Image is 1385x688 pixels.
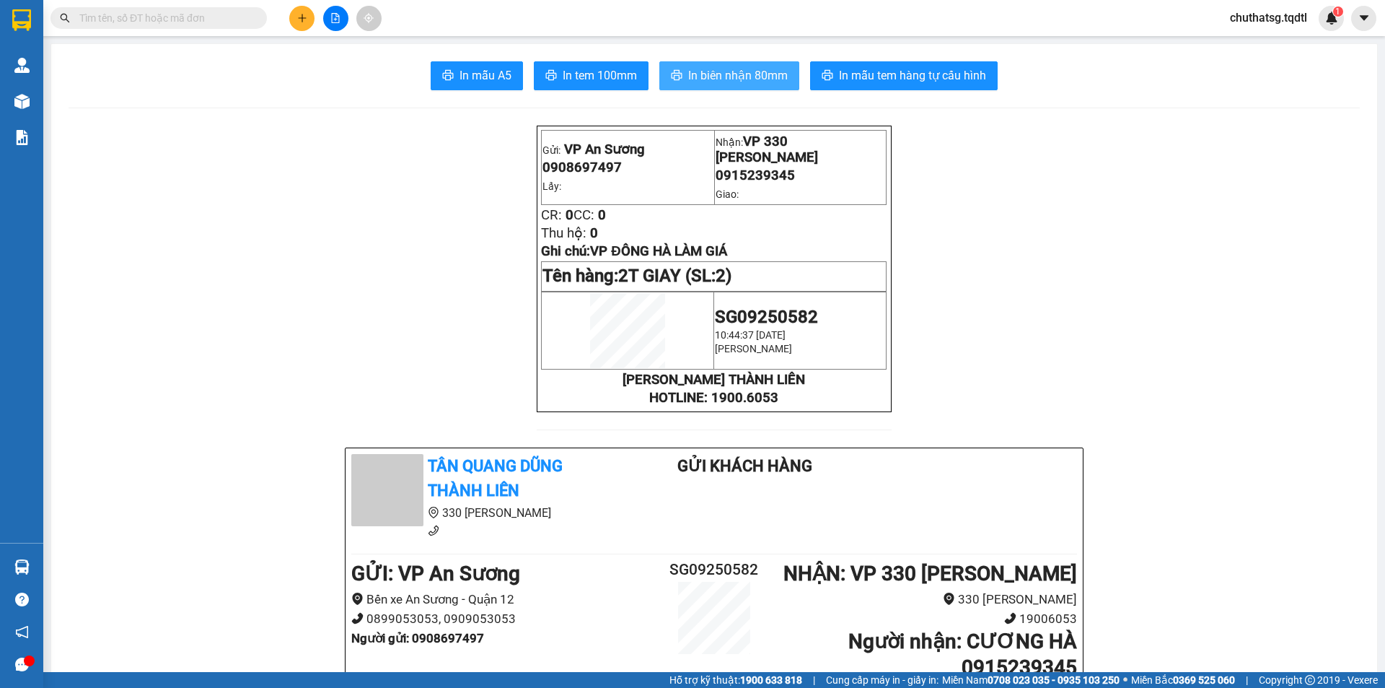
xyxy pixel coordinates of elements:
span: environment [943,593,955,605]
h2: SG09250582 [654,558,775,582]
strong: 0708 023 035 - 0935 103 250 [988,674,1120,686]
span: 0 [598,207,606,223]
span: search [60,13,70,23]
span: [PERSON_NAME] [715,343,792,354]
span: phone [1004,612,1016,624]
span: 2T GIAY (SL: [618,266,731,286]
span: VP 330 [PERSON_NAME] [716,134,818,165]
span: In tem 100mm [563,66,637,84]
span: VP An Sương [564,141,645,157]
span: 0 [566,207,573,223]
span: Miền Nam [942,672,1120,688]
span: printer [671,69,682,83]
button: printerIn mẫu tem hàng tự cấu hình [810,61,998,90]
li: 330 [PERSON_NAME] [351,504,620,522]
strong: 0369 525 060 [1173,674,1235,686]
span: environment [428,507,439,518]
b: Gửi khách hàng [677,457,812,475]
span: In biên nhận 80mm [688,66,788,84]
b: GỬI : VP An Sương [351,562,520,585]
span: SG09250582 [715,307,818,327]
span: message [15,658,29,671]
span: chuthatsg.tqdtl [1218,9,1319,27]
span: Cung cấp máy in - giấy in: [826,672,938,688]
img: warehouse-icon [14,559,30,575]
span: printer [545,69,557,83]
span: printer [442,69,454,83]
sup: 1 [1333,6,1343,17]
span: 2) [716,266,731,286]
button: printerIn mẫu A5 [431,61,523,90]
span: ⚪️ [1123,677,1127,683]
span: aim [364,13,374,23]
b: NHẬN : VP 330 [PERSON_NAME] [783,562,1077,585]
b: Người gửi : 0908697497 [351,631,484,645]
p: Nhận: [716,134,886,165]
span: Hỗ trợ kỹ thuật: [669,672,802,688]
li: 0899053053, 0909053053 [351,609,654,629]
button: caret-down [1351,6,1376,31]
span: question-circle [15,593,29,606]
span: notification [15,625,29,639]
span: 0 [590,225,598,241]
span: Miền Bắc [1131,672,1235,688]
span: | [813,672,815,688]
strong: 1900 633 818 [740,674,802,686]
span: 10:44:37 [DATE] [715,329,786,341]
span: 0908697497 [542,160,622,175]
strong: HOTLINE: 1900.6053 [649,390,778,406]
span: environment [351,593,364,605]
button: plus [289,6,315,31]
img: icon-new-feature [1325,12,1338,25]
span: Lấy: [542,180,561,192]
button: printerIn tem 100mm [534,61,648,90]
span: file-add [330,13,340,23]
span: | [1246,672,1248,688]
span: caret-down [1358,12,1371,25]
img: warehouse-icon [14,58,30,73]
li: 19006053 [775,609,1077,629]
span: 1 [1335,6,1340,17]
b: Người nhận : CƯƠNG HÀ 0915239345 [848,630,1077,679]
strong: [PERSON_NAME] THÀNH LIÊN [623,372,805,388]
span: Ghi chú: [541,243,726,259]
span: CR: [541,207,562,223]
span: Tên hàng: [542,266,731,286]
img: logo-vxr [12,9,31,31]
input: Tìm tên, số ĐT hoặc mã đơn [79,10,250,26]
button: file-add [323,6,348,31]
span: In mẫu tem hàng tự cấu hình [839,66,986,84]
span: CC: [573,207,594,223]
span: phone [351,612,364,624]
span: VP ĐÔNG HÀ LÀM GIÁ [590,243,726,259]
img: warehouse-icon [14,94,30,109]
li: Bến xe An Sương - Quận 12 [351,590,654,609]
button: aim [356,6,382,31]
b: Tân Quang Dũng Thành Liên [428,457,563,500]
span: plus [297,13,307,23]
span: copyright [1305,675,1315,685]
span: 0915239345 [716,167,795,183]
p: Gửi: [542,141,713,157]
span: phone [428,525,439,536]
span: Giao: [716,188,739,200]
span: printer [822,69,833,83]
img: solution-icon [14,130,30,145]
span: Thu hộ: [541,225,586,241]
li: 330 [PERSON_NAME] [775,590,1077,609]
button: printerIn biên nhận 80mm [659,61,799,90]
span: In mẫu A5 [460,66,511,84]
